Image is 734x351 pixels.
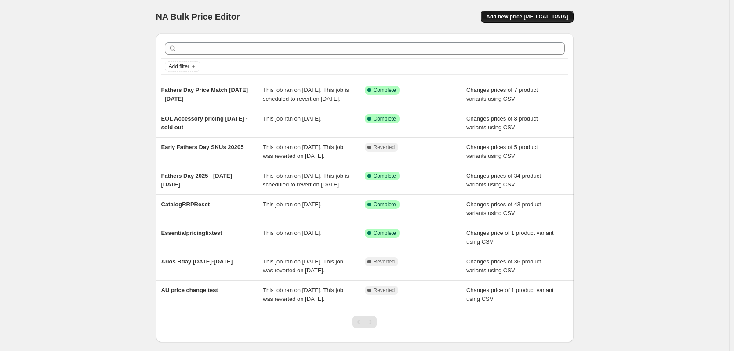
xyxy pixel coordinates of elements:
[466,230,554,245] span: Changes price of 1 product variant using CSV
[161,287,218,293] span: AU price change test
[165,61,200,72] button: Add filter
[374,115,396,122] span: Complete
[263,230,322,236] span: This job ran on [DATE].
[161,87,248,102] span: Fathers Day Price Match [DATE] - [DATE]
[466,287,554,302] span: Changes price of 1 product variant using CSV
[374,87,396,94] span: Complete
[161,144,244,150] span: Early Fathers Day SKUs 20205
[263,144,343,159] span: This job ran on [DATE]. This job was reverted on [DATE].
[263,258,343,274] span: This job ran on [DATE]. This job was reverted on [DATE].
[486,13,568,20] span: Add new price [MEDICAL_DATA]
[352,316,377,328] nav: Pagination
[374,258,395,265] span: Reverted
[374,172,396,179] span: Complete
[156,12,240,22] span: NA Bulk Price Editor
[466,172,541,188] span: Changes prices of 34 product variants using CSV
[374,287,395,294] span: Reverted
[263,115,322,122] span: This job ran on [DATE].
[161,172,236,188] span: Fathers Day 2025 - [DATE] - [DATE]
[481,11,573,23] button: Add new price [MEDICAL_DATA]
[161,201,210,208] span: CatalogRRPReset
[161,115,248,131] span: EOL Accessory pricing [DATE] - sold out
[374,144,395,151] span: Reverted
[466,115,538,131] span: Changes prices of 8 product variants using CSV
[263,172,349,188] span: This job ran on [DATE]. This job is scheduled to revert on [DATE].
[263,287,343,302] span: This job ran on [DATE]. This job was reverted on [DATE].
[263,201,322,208] span: This job ran on [DATE].
[374,201,396,208] span: Complete
[161,258,233,265] span: Arlos Bday [DATE]-[DATE]
[374,230,396,237] span: Complete
[466,201,541,216] span: Changes prices of 43 product variants using CSV
[169,63,189,70] span: Add filter
[466,258,541,274] span: Changes prices of 36 product variants using CSV
[263,87,349,102] span: This job ran on [DATE]. This job is scheduled to revert on [DATE].
[466,87,538,102] span: Changes prices of 7 product variants using CSV
[161,230,222,236] span: Essentialpricingfixtest
[466,144,538,159] span: Changes prices of 5 product variants using CSV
